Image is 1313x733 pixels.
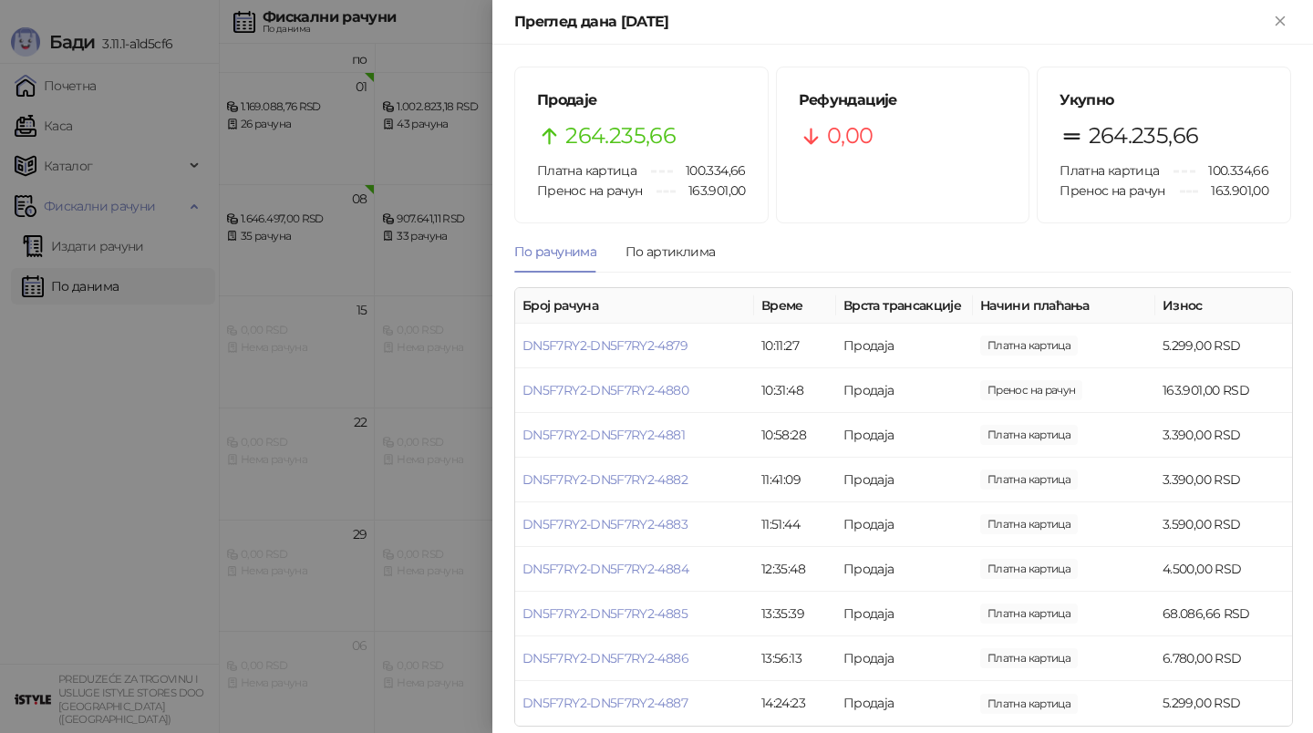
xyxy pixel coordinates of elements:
td: Продаја [836,368,973,413]
td: Продаја [836,636,973,681]
span: 264.235,66 [1089,119,1199,153]
span: 163.901,00 [1198,181,1268,201]
td: Продаја [836,592,973,636]
td: 6.780,00 RSD [1155,636,1292,681]
a: DN5F7RY2-DN5F7RY2-4884 [522,561,688,577]
th: Начини плаћања [973,288,1155,324]
td: 13:35:39 [754,592,836,636]
span: Пренос на рачун [1060,182,1164,199]
td: Продаја [836,681,973,726]
span: 6.780,00 [980,648,1078,668]
a: DN5F7RY2-DN5F7RY2-4885 [522,605,688,622]
td: 3.390,00 RSD [1155,413,1292,458]
span: 100.334,66 [1195,160,1268,181]
span: 68.086,66 [980,604,1078,624]
td: 14:24:23 [754,681,836,726]
td: 5.299,00 RSD [1155,324,1292,368]
span: 3.390,00 [980,470,1078,490]
span: 4.500,00 [980,559,1078,579]
td: 4.500,00 RSD [1155,547,1292,592]
td: Продаја [836,413,973,458]
a: DN5F7RY2-DN5F7RY2-4887 [522,695,688,711]
th: Време [754,288,836,324]
span: Платна картица [1060,162,1159,179]
td: 13:56:13 [754,636,836,681]
a: DN5F7RY2-DN5F7RY2-4880 [522,382,688,398]
span: 100.334,66 [673,160,746,181]
td: 5.299,00 RSD [1155,681,1292,726]
span: 5.299,00 [980,694,1078,714]
td: 11:51:44 [754,502,836,547]
span: 5.299,00 [980,336,1078,356]
td: 12:35:48 [754,547,836,592]
div: Преглед дана [DATE] [514,11,1269,33]
a: DN5F7RY2-DN5F7RY2-4883 [522,516,688,532]
th: Износ [1155,288,1292,324]
div: По артиклима [625,242,715,262]
span: Платна картица [537,162,636,179]
span: 264.235,66 [565,119,676,153]
div: По рачунима [514,242,596,262]
th: Врста трансакције [836,288,973,324]
span: 163.901,00 [980,380,1082,400]
td: Продаја [836,502,973,547]
span: 0,00 [827,119,873,153]
span: Пренос на рачун [537,182,642,199]
td: Продаја [836,547,973,592]
td: 68.086,66 RSD [1155,592,1292,636]
td: 163.901,00 RSD [1155,368,1292,413]
td: 10:31:48 [754,368,836,413]
th: Број рачуна [515,288,754,324]
td: 10:58:28 [754,413,836,458]
td: Продаја [836,324,973,368]
button: Close [1269,11,1291,33]
td: 3.390,00 RSD [1155,458,1292,502]
h5: Продаје [537,89,746,111]
a: DN5F7RY2-DN5F7RY2-4882 [522,471,688,488]
span: 3.390,00 [980,425,1078,445]
h5: Рефундације [799,89,1008,111]
span: 163.901,00 [676,181,746,201]
a: DN5F7RY2-DN5F7RY2-4879 [522,337,688,354]
td: 11:41:09 [754,458,836,502]
span: 3.590,00 [980,514,1078,534]
h5: Укупно [1060,89,1268,111]
a: DN5F7RY2-DN5F7RY2-4881 [522,427,685,443]
td: 3.590,00 RSD [1155,502,1292,547]
a: DN5F7RY2-DN5F7RY2-4886 [522,650,688,666]
td: Продаја [836,458,973,502]
td: 10:11:27 [754,324,836,368]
